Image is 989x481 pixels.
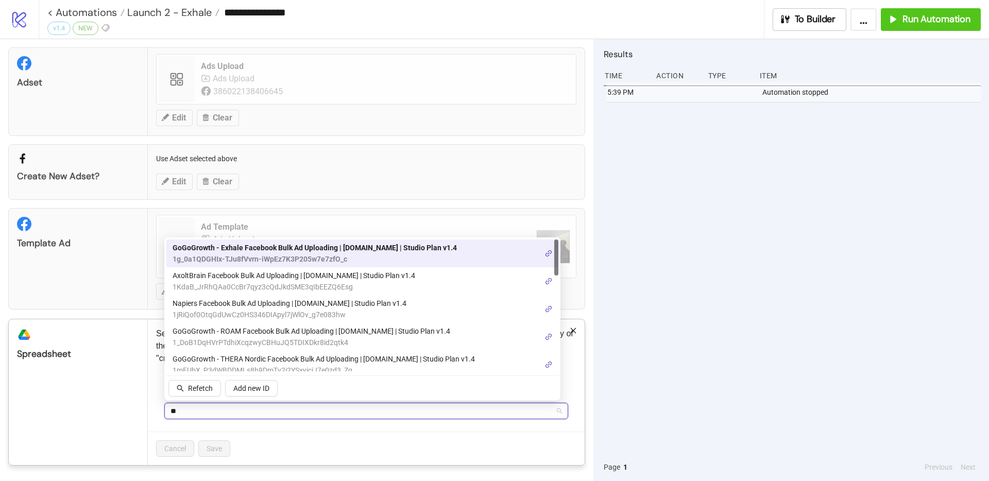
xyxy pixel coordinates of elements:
[166,351,558,379] div: GoGoGrowth - THERA Nordic Facebook Bulk Ad Uploading | Kitchn.io | Studio Plan v1.4
[707,66,752,85] div: Type
[604,461,620,473] span: Page
[166,323,558,351] div: GoGoGrowth - ROAM Facebook Bulk Ad Uploading | Kitchn.io | Studio Plan v1.4
[125,7,219,18] a: Launch 2 - Exhale
[188,384,213,392] span: Refetch
[773,8,847,31] button: To Builder
[545,305,552,313] span: link
[545,331,552,342] a: link
[606,82,651,102] div: 5:39 PM
[545,250,552,257] span: link
[881,8,981,31] button: Run Automation
[47,7,125,18] a: < Automations
[922,461,956,473] button: Previous
[173,365,475,376] span: 1mEUbX_P3dWBDDMLs8h9DmTv2j2YSxyiciJ7e0zd3_Zg
[958,461,979,473] button: Next
[156,328,576,365] p: Select the spreadsheet, where your ads have been prepared. If your sheet doesn't work anymore, cr...
[173,337,450,348] span: 1_DoB1DqHVrPTdhiXcqzwyCBHuJQ5TDIXDkr8id2qtk4
[759,66,981,85] div: Item
[173,242,457,253] span: GoGoGrowth - Exhale Facebook Bulk Ad Uploading | [DOMAIN_NAME] | Studio Plan v1.4
[198,440,230,457] button: Save
[545,359,552,370] a: link
[17,348,139,360] div: Spreadsheet
[177,385,184,392] span: search
[545,276,552,287] a: link
[545,278,552,285] span: link
[655,66,700,85] div: Action
[545,361,552,368] span: link
[233,384,269,392] span: Add new ID
[166,267,558,295] div: AxoltBrain Facebook Bulk Ad Uploading | Kitchn.io | Studio Plan v1.4
[170,403,553,419] input: Select file id from list
[761,82,983,102] div: Automation stopped
[166,295,558,323] div: Napiers Facebook Bulk Ad Uploading | Kitchn.io | Studio Plan v1.4
[604,47,981,61] h2: Results
[545,333,552,340] span: link
[173,325,450,337] span: GoGoGrowth - ROAM Facebook Bulk Ad Uploading | [DOMAIN_NAME] | Studio Plan v1.4
[168,380,221,397] button: Refetch
[902,13,970,25] span: Run Automation
[545,248,552,259] a: link
[166,239,558,267] div: GoGoGrowth - Exhale Facebook Bulk Ad Uploading | Kitchn.io | Studio Plan v1.4
[47,22,71,35] div: v1.4
[125,6,212,19] span: Launch 2 - Exhale
[156,440,194,457] button: Cancel
[173,281,415,293] span: 1KdaB_JrRhQAa0CcBr7qyz3cQdJkdSME3qIbEEZQ6Esg
[173,270,415,281] span: AxoltBrain Facebook Bulk Ad Uploading | [DOMAIN_NAME] | Studio Plan v1.4
[173,298,406,309] span: Napiers Facebook Bulk Ad Uploading | [DOMAIN_NAME] | Studio Plan v1.4
[173,309,406,320] span: 1jRiQof0OtqGdUwCz0HS346DIApyl7jWlOv_g7e083hw
[545,303,552,315] a: link
[850,8,877,31] button: ...
[173,353,475,365] span: GoGoGrowth - THERA Nordic Facebook Bulk Ad Uploading | [DOMAIN_NAME] | Studio Plan v1.4
[225,380,278,397] button: Add new ID
[620,461,630,473] button: 1
[795,13,836,25] span: To Builder
[570,327,577,334] span: close
[604,66,648,85] div: Time
[73,22,98,35] div: NEW
[173,253,457,265] span: 1g_0a1QDGHIx-TJu8fVvrn-iWpEz7K3P205w7e7zfO_c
